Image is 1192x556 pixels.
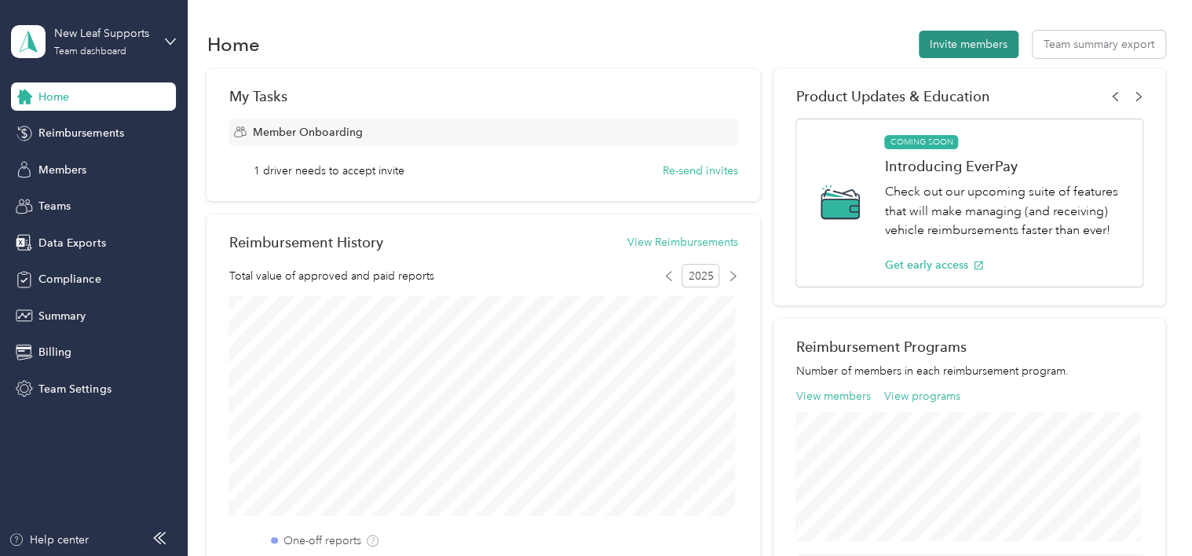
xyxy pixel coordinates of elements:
[54,47,126,57] div: Team dashboard
[254,163,404,179] span: 1 driver needs to accept invite
[229,88,737,104] div: My Tasks
[252,124,362,141] span: Member Onboarding
[795,388,870,404] button: View members
[283,532,361,549] label: One-off reports
[38,198,71,214] span: Teams
[207,36,259,53] h1: Home
[38,89,69,105] span: Home
[1033,31,1165,58] button: Team summary export
[1104,468,1192,556] iframe: Everlance-gr Chat Button Frame
[38,162,86,178] span: Members
[682,264,719,287] span: 2025
[54,25,152,42] div: New Leaf Supports
[884,182,1125,240] p: Check out our upcoming suite of features that will make managing (and receiving) vehicle reimburs...
[795,338,1143,355] h2: Reimbursement Programs
[627,234,738,251] button: View Reimbursements
[38,271,101,287] span: Compliance
[795,363,1143,379] p: Number of members in each reimbursement program.
[38,125,123,141] span: Reimbursements
[884,257,984,273] button: Get early access
[884,135,958,149] span: COMING SOON
[884,158,1125,174] h1: Introducing EverPay
[38,381,111,397] span: Team Settings
[9,532,89,548] button: Help center
[38,344,71,360] span: Billing
[795,88,989,104] span: Product Updates & Education
[919,31,1018,58] button: Invite members
[38,235,105,251] span: Data Exports
[884,388,960,404] button: View programs
[663,163,738,179] button: Re-send invites
[38,308,86,324] span: Summary
[229,268,433,284] span: Total value of approved and paid reports
[229,234,382,251] h2: Reimbursement History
